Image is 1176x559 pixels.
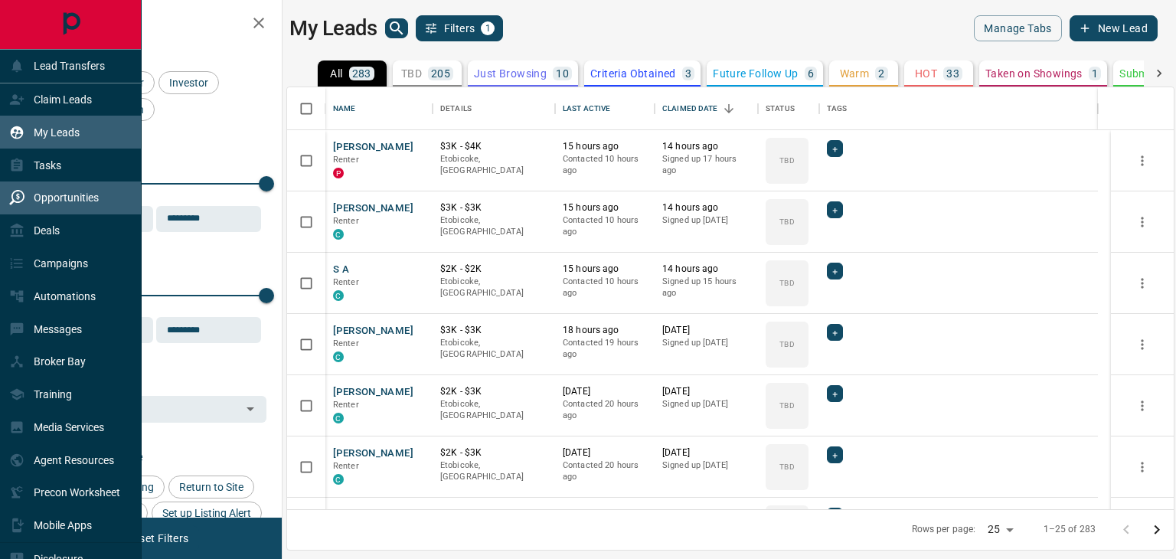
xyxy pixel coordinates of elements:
span: + [832,386,838,401]
p: Etobicoke, [GEOGRAPHIC_DATA] [440,337,547,361]
p: Contacted 10 hours ago [563,276,647,299]
span: Set up Listing Alert [157,507,256,519]
div: Claimed Date [662,87,718,130]
span: + [832,202,838,217]
p: Signed up 17 hours ago [662,153,750,177]
p: 10 [556,68,569,79]
button: more [1131,149,1154,172]
p: Contacted 10 hours ago [563,153,647,177]
span: + [832,141,838,156]
div: condos.ca [333,474,344,485]
button: more [1131,394,1154,417]
p: 205 [431,68,450,79]
p: 15 hours ago [563,140,647,153]
button: [PERSON_NAME] [333,446,413,461]
h1: My Leads [289,16,377,41]
div: condos.ca [333,229,344,240]
p: 18 hours ago [563,324,647,337]
div: Tags [819,87,1098,130]
button: [PERSON_NAME] [333,385,413,400]
p: Etobicoke, [GEOGRAPHIC_DATA] [440,398,547,422]
p: HOT [915,68,937,79]
span: Return to Site [174,481,249,493]
button: search button [385,18,408,38]
p: Taken on Showings [985,68,1083,79]
p: TBD [779,155,794,166]
button: Reset Filters [116,525,198,551]
p: Just Browsing [474,68,547,79]
p: Etobicoke, [GEOGRAPHIC_DATA] [440,214,547,238]
p: TBD [779,216,794,227]
span: + [832,263,838,279]
p: 3 [685,68,691,79]
span: 1 [482,23,493,34]
p: Etobicoke, [GEOGRAPHIC_DATA] [440,276,547,299]
div: + [827,201,843,218]
div: condos.ca [333,413,344,423]
p: [DATE] [662,508,750,521]
p: TBD [401,68,422,79]
h2: Filters [49,15,266,34]
span: Renter [333,338,359,348]
div: Set up Listing Alert [152,502,262,525]
p: Future Follow Up [713,68,798,79]
p: [DATE] [563,508,647,521]
p: Contacted 20 hours ago [563,398,647,422]
div: Last Active [555,87,655,130]
span: Renter [333,216,359,226]
p: Warm [840,68,870,79]
p: Etobicoke, [GEOGRAPHIC_DATA] [440,153,547,177]
p: [DATE] [563,446,647,459]
div: Return to Site [168,476,254,499]
div: condos.ca [333,290,344,301]
div: + [827,324,843,341]
div: Claimed Date [655,87,758,130]
p: $3K - $3K [440,201,547,214]
p: [DATE] [563,385,647,398]
button: Open [240,398,261,420]
p: Rows per page: [912,523,976,536]
p: Signed up [DATE] [662,398,750,410]
button: more [1131,456,1154,479]
p: All [330,68,342,79]
p: Signed up [DATE] [662,459,750,472]
div: Investor [158,71,219,94]
button: Filters1 [416,15,504,41]
span: Renter [333,277,359,287]
button: [PERSON_NAME] [333,201,413,216]
span: + [832,508,838,524]
span: Renter [333,155,359,165]
div: condos.ca [333,351,344,362]
p: 14 hours ago [662,201,750,214]
span: Investor [164,77,214,89]
div: Status [766,87,795,130]
div: Tags [827,87,848,130]
p: Contacted 10 hours ago [563,214,647,238]
p: Signed up [DATE] [662,337,750,349]
p: 283 [352,68,371,79]
button: Go to next page [1142,515,1172,545]
button: Sort [718,98,740,119]
button: Manage Tabs [974,15,1061,41]
p: Contacted 19 hours ago [563,337,647,361]
p: Signed up [DATE] [662,214,750,227]
div: + [827,263,843,279]
p: $2K - $2K [440,263,547,276]
p: 2 [878,68,884,79]
div: Status [758,87,819,130]
button: Javed [PERSON_NAME] [333,508,444,522]
div: Details [433,87,555,130]
p: TBD [779,277,794,289]
div: Last Active [563,87,610,130]
span: + [832,325,838,340]
span: Renter [333,461,359,471]
p: Etobicoke, [GEOGRAPHIC_DATA] [440,459,547,483]
div: Details [440,87,472,130]
p: 15 hours ago [563,263,647,276]
div: 25 [982,518,1018,541]
p: 33 [946,68,959,79]
button: New Lead [1070,15,1158,41]
button: [PERSON_NAME] [333,324,413,338]
p: $2K - $3K [440,385,547,398]
p: $2K - $2K [440,508,547,521]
